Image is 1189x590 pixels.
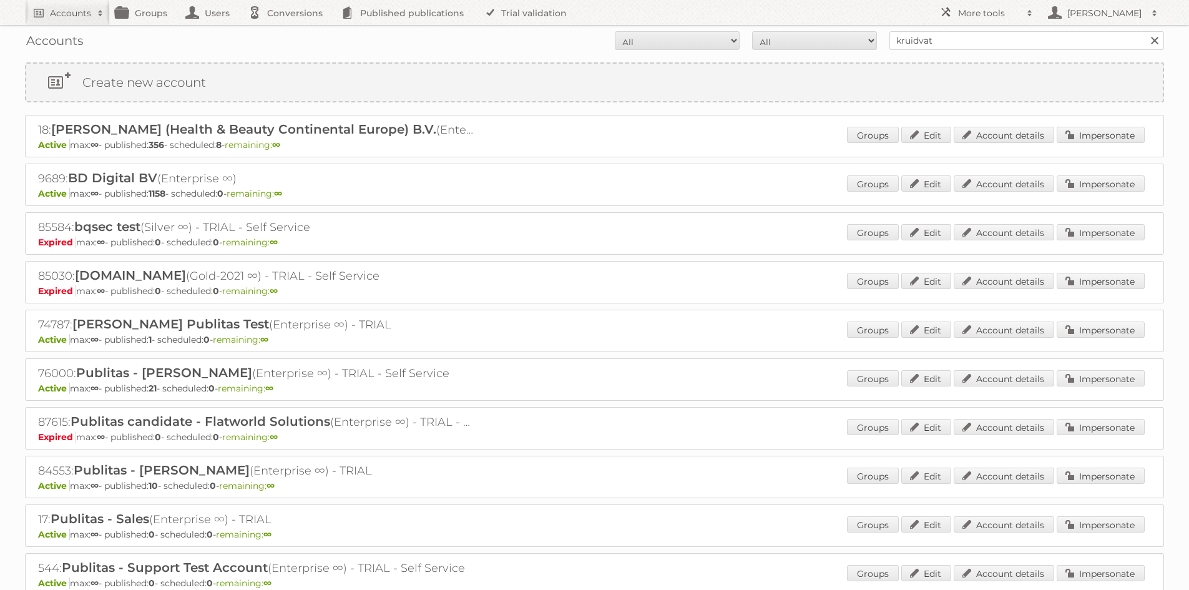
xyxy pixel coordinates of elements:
span: Expired [38,285,76,297]
p: max: - published: - scheduled: - [38,480,1151,491]
span: Active [38,188,70,199]
a: Edit [901,224,951,240]
span: remaining: [225,139,280,150]
p: max: - published: - scheduled: - [38,529,1151,540]
a: Edit [901,565,951,581]
strong: 0 [149,529,155,540]
strong: 0 [207,529,213,540]
a: Impersonate [1057,224,1145,240]
strong: ∞ [91,334,99,345]
a: Impersonate [1057,516,1145,533]
a: Groups [847,224,899,240]
h2: 17: (Enterprise ∞) - TRIAL [38,511,475,528]
span: Active [38,480,70,491]
span: remaining: [227,188,282,199]
h2: 85030: (Gold-2021 ∞) - TRIAL - Self Service [38,268,475,284]
span: remaining: [216,529,272,540]
span: Active [38,529,70,540]
h2: 544: (Enterprise ∞) - TRIAL - Self Service [38,560,475,576]
span: Expired [38,431,76,443]
strong: ∞ [270,285,278,297]
strong: 21 [149,383,157,394]
a: Account details [954,370,1054,386]
span: remaining: [222,431,278,443]
a: Impersonate [1057,322,1145,338]
a: Groups [847,273,899,289]
a: Create new account [26,64,1163,101]
h2: 18: (Enterprise ∞) [38,122,475,138]
a: Edit [901,468,951,484]
p: max: - published: - scheduled: - [38,431,1151,443]
h2: More tools [958,7,1020,19]
strong: ∞ [91,529,99,540]
strong: ∞ [260,334,268,345]
strong: ∞ [263,578,272,589]
strong: 356 [149,139,164,150]
a: Account details [954,419,1054,435]
h2: [PERSON_NAME] [1064,7,1145,19]
strong: 0 [213,431,219,443]
p: max: - published: - scheduled: - [38,188,1151,199]
p: max: - published: - scheduled: - [38,237,1151,248]
strong: 0 [155,431,161,443]
span: Publitas - Support Test Account [62,560,268,575]
a: Account details [954,273,1054,289]
strong: 8 [216,139,222,150]
strong: 10 [149,480,158,491]
a: Edit [901,322,951,338]
strong: ∞ [97,431,105,443]
p: max: - published: - scheduled: - [38,334,1151,345]
a: Edit [901,175,951,192]
span: remaining: [219,480,275,491]
strong: ∞ [91,383,99,394]
a: Account details [954,565,1054,581]
span: Expired [38,237,76,248]
a: Impersonate [1057,370,1145,386]
a: Groups [847,370,899,386]
a: Groups [847,516,899,533]
a: Impersonate [1057,273,1145,289]
p: max: - published: - scheduled: - [38,139,1151,150]
span: remaining: [222,285,278,297]
strong: 0 [203,334,210,345]
h2: 84553: (Enterprise ∞) - TRIAL [38,463,475,479]
strong: 0 [208,383,215,394]
span: BD Digital BV [68,170,157,185]
a: Groups [847,419,899,435]
strong: ∞ [265,383,273,394]
p: max: - published: - scheduled: - [38,578,1151,589]
strong: ∞ [267,480,275,491]
span: Publitas candidate - Flatworld Solutions [71,414,330,429]
strong: 0 [213,285,219,297]
strong: 0 [210,480,216,491]
a: Edit [901,370,951,386]
span: Active [38,139,70,150]
a: Impersonate [1057,419,1145,435]
strong: 0 [217,188,223,199]
h2: 85584: (Silver ∞) - TRIAL - Self Service [38,219,475,235]
strong: 1158 [149,188,165,199]
span: bqsec test [74,219,140,234]
strong: 0 [155,285,161,297]
a: Edit [901,419,951,435]
strong: ∞ [91,480,99,491]
span: Active [38,578,70,589]
span: remaining: [218,383,273,394]
strong: ∞ [91,188,99,199]
a: Account details [954,127,1054,143]
span: Active [38,334,70,345]
h2: 87615: (Enterprise ∞) - TRIAL - Self Service [38,414,475,430]
span: remaining: [216,578,272,589]
a: Account details [954,516,1054,533]
strong: 0 [149,578,155,589]
span: Publitas - [PERSON_NAME] [74,463,250,478]
strong: ∞ [270,237,278,248]
strong: 0 [155,237,161,248]
a: Impersonate [1057,565,1145,581]
a: Groups [847,565,899,581]
a: Groups [847,127,899,143]
strong: 1 [149,334,152,345]
strong: ∞ [97,237,105,248]
span: [PERSON_NAME] (Health & Beauty Continental Europe) B.V. [51,122,436,137]
a: Account details [954,468,1054,484]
